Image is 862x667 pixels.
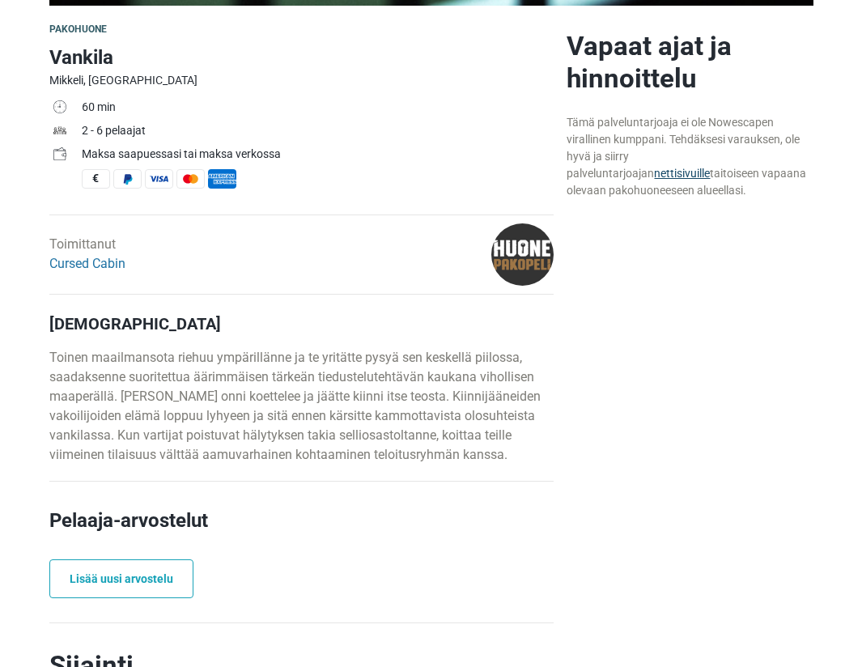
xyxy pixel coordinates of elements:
span: Pakohuone [49,23,108,35]
span: Visa [145,169,173,189]
span: American Express [208,169,236,189]
span: MasterCard [176,169,205,189]
div: Maksa saapuessasi tai maksa verkossa [82,146,554,163]
a: nettisivuille [654,167,710,180]
div: Toimittanut [49,235,125,274]
h2: Pelaaja-arvostelut [49,506,554,559]
span: PayPal [113,169,142,189]
td: 2 - 6 pelaajat [82,121,554,144]
a: Cursed Cabin [49,256,125,271]
div: Mikkeli, [GEOGRAPHIC_DATA] [49,72,554,89]
div: Tämä palveluntarjoaja ei ole Nowescapen virallinen kumppani. Tehdäksesi varauksen, ole hyvä ja si... [567,114,813,199]
td: 60 min [82,97,554,121]
h4: [DEMOGRAPHIC_DATA] [49,314,554,333]
h1: Vankila [49,43,554,72]
span: Käteinen [82,169,110,189]
p: Toinen maailmansota riehuu ympärillänne ja te yritätte pysyä sen keskellä piilossa, saadaksenne s... [49,348,554,465]
img: 5c04925674920eb5l.png [491,223,554,286]
a: Lisää uusi arvostelu [49,559,193,598]
h2: Vapaat ajat ja hinnoittelu [567,30,813,95]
